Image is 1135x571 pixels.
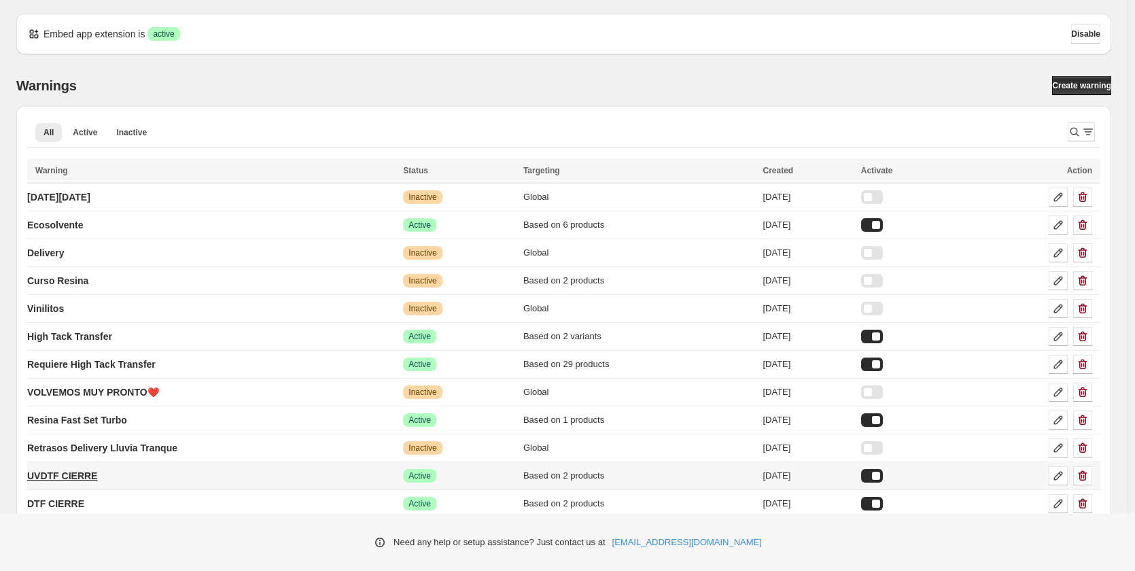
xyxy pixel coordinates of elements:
div: Based on 6 products [523,218,755,232]
a: [EMAIL_ADDRESS][DOMAIN_NAME] [612,536,762,549]
div: [DATE] [763,190,852,204]
div: Based on 2 products [523,274,755,288]
div: Based on 29 products [523,358,755,371]
span: Active [408,415,431,426]
div: Global [523,385,755,399]
span: Active [73,127,97,138]
span: Inactive [116,127,147,138]
a: Requiere High Tack Transfer [27,353,156,375]
p: UVDTF CIERRE [27,469,97,483]
a: High Tack Transfer [27,326,112,347]
button: Search and filter results [1068,122,1095,141]
a: Curso Resina [27,270,88,292]
a: [DATE][DATE] [27,186,90,208]
span: Inactive [408,247,436,258]
a: UVDTF CIERRE [27,465,97,487]
span: Active [408,498,431,509]
span: Active [408,331,431,342]
div: Global [523,302,755,315]
p: Vinilitos [27,302,64,315]
button: Disable [1071,24,1100,44]
span: All [43,127,54,138]
div: [DATE] [763,441,852,455]
span: Warning [35,166,68,175]
a: Ecosolvente [27,214,83,236]
span: Create warning [1052,80,1111,91]
span: Inactive [408,387,436,398]
p: Ecosolvente [27,218,83,232]
p: Delivery [27,246,64,260]
span: active [153,29,174,39]
div: Based on 1 products [523,413,755,427]
div: [DATE] [763,218,852,232]
div: [DATE] [763,302,852,315]
p: High Tack Transfer [27,330,112,343]
p: Curso Resina [27,274,88,288]
span: Inactive [408,192,436,203]
p: VOLVEMOS MUY PRONTO❤️ [27,385,159,399]
div: Based on 2 variants [523,330,755,343]
span: Active [408,359,431,370]
a: Vinilitos [27,298,64,319]
div: Global [523,246,755,260]
div: [DATE] [763,385,852,399]
div: Global [523,190,755,204]
a: VOLVEMOS MUY PRONTO❤️ [27,381,159,403]
div: [DATE] [763,497,852,511]
span: Status [403,166,428,175]
span: Active [408,220,431,230]
span: Activate [861,166,893,175]
span: Active [408,470,431,481]
a: Create warning [1052,76,1111,95]
div: [DATE] [763,330,852,343]
span: Action [1067,166,1092,175]
span: Inactive [408,443,436,453]
span: Created [763,166,793,175]
a: Retrasos Delivery Lluvia Tranque [27,437,177,459]
a: DTF CIERRE [27,493,84,515]
p: Resina Fast Set Turbo [27,413,127,427]
p: Retrasos Delivery Lluvia Tranque [27,441,177,455]
p: Embed app extension is [43,27,145,41]
div: [DATE] [763,469,852,483]
div: [DATE] [763,413,852,427]
a: Resina Fast Set Turbo [27,409,127,431]
p: [DATE][DATE] [27,190,90,204]
span: Disable [1071,29,1100,39]
p: Requiere High Tack Transfer [27,358,156,371]
span: Inactive [408,275,436,286]
div: Based on 2 products [523,469,755,483]
p: DTF CIERRE [27,497,84,511]
div: [DATE] [763,358,852,371]
div: Based on 2 products [523,497,755,511]
span: Inactive [408,303,436,314]
a: Delivery [27,242,64,264]
div: Global [523,441,755,455]
div: [DATE] [763,274,852,288]
h2: Warnings [16,77,77,94]
div: [DATE] [763,246,852,260]
span: Targeting [523,166,560,175]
